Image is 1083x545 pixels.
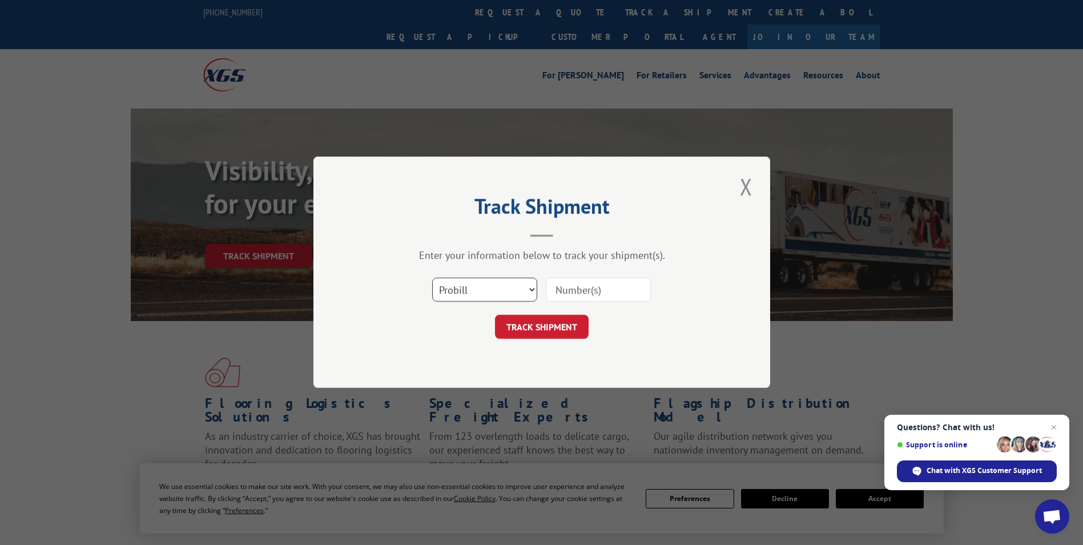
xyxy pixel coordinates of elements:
[1035,499,1069,534] a: Open chat
[495,315,589,339] button: TRACK SHIPMENT
[546,278,651,302] input: Number(s)
[897,440,993,449] span: Support is online
[927,466,1042,476] span: Chat with XGS Customer Support
[371,198,713,220] h2: Track Shipment
[897,423,1057,432] span: Questions? Chat with us!
[736,171,756,202] button: Close modal
[897,460,1057,482] span: Chat with XGS Customer Support
[371,249,713,262] div: Enter your information below to track your shipment(s).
